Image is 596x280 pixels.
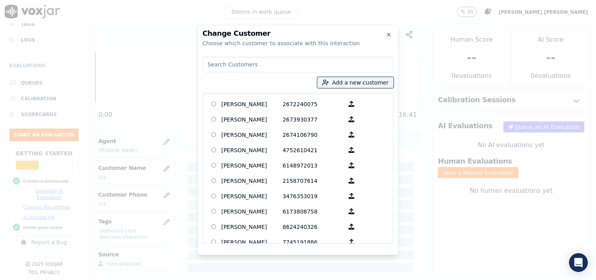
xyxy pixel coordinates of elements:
p: 7745191886 [283,236,344,248]
button: [PERSON_NAME] 6173808758 [344,205,359,217]
button: [PERSON_NAME] 3476353019 [344,190,359,202]
input: [PERSON_NAME] 6173808758 [211,209,216,214]
p: [PERSON_NAME] [222,113,283,125]
p: 2672240075 [283,98,344,110]
p: 6173808758 [283,205,344,217]
button: [PERSON_NAME] 2672240075 [344,98,359,110]
button: [PERSON_NAME] 6148972013 [344,159,359,171]
input: Search Customers [203,57,394,72]
p: [PERSON_NAME] [222,221,283,233]
p: [PERSON_NAME] [222,144,283,156]
button: [PERSON_NAME] 8624240326 [344,221,359,233]
p: [PERSON_NAME] [222,129,283,141]
p: 2158707614 [283,175,344,187]
p: 6148972013 [283,159,344,171]
p: 4752610421 [283,144,344,156]
input: [PERSON_NAME] 2158707614 [211,178,216,183]
div: Choose which customer to associate with this interaction [203,39,394,47]
p: [PERSON_NAME] [222,98,283,110]
p: 2674106790 [283,129,344,141]
h2: Change Customer [203,30,394,37]
input: [PERSON_NAME] 7745191886 [211,239,216,245]
input: [PERSON_NAME] 2672240075 [211,101,216,107]
p: [PERSON_NAME] [222,190,283,202]
input: [PERSON_NAME] 8624240326 [211,224,216,229]
p: 3476353019 [283,190,344,202]
p: [PERSON_NAME] [222,175,283,187]
p: 8624240326 [283,221,344,233]
button: [PERSON_NAME] 7745191886 [344,236,359,248]
input: [PERSON_NAME] 2673930377 [211,117,216,122]
button: [PERSON_NAME] 2674106790 [344,129,359,141]
input: [PERSON_NAME] 3476353019 [211,193,216,199]
input: [PERSON_NAME] 6148972013 [211,163,216,168]
div: Open Intercom Messenger [569,253,588,272]
button: [PERSON_NAME] 2673930377 [344,113,359,125]
button: [PERSON_NAME] 4752610421 [344,144,359,156]
button: [PERSON_NAME] 2158707614 [344,175,359,187]
p: [PERSON_NAME] [222,205,283,217]
input: [PERSON_NAME] 2674106790 [211,132,216,137]
p: [PERSON_NAME] [222,236,283,248]
button: Add a new customer [317,77,394,88]
p: [PERSON_NAME] [222,159,283,171]
input: [PERSON_NAME] 4752610421 [211,147,216,153]
p: 2673930377 [283,113,344,125]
